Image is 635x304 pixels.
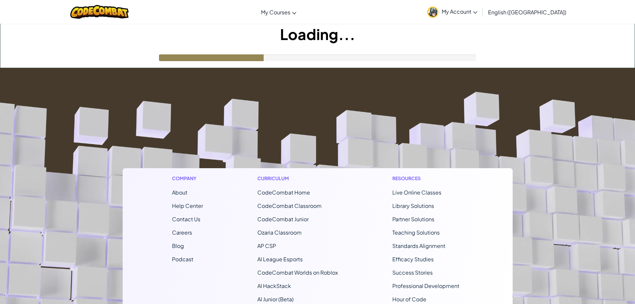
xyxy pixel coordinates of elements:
a: CodeCombat Classroom [257,202,322,209]
a: Hour of Code [392,296,426,303]
a: AI Junior (Beta) [257,296,294,303]
a: Ozaria Classroom [257,229,302,236]
h1: Curriculum [257,175,338,182]
a: AI HackStack [257,282,291,289]
a: Efficacy Studies [392,256,434,263]
a: Live Online Classes [392,189,441,196]
a: CodeCombat Junior [257,216,309,223]
span: My Courses [261,9,290,16]
a: Success Stories [392,269,433,276]
a: Library Solutions [392,202,434,209]
a: About [172,189,187,196]
a: Teaching Solutions [392,229,440,236]
a: Careers [172,229,192,236]
span: CodeCombat Home [257,189,310,196]
a: My Courses [258,3,300,21]
h1: Resources [392,175,463,182]
a: My Account [424,1,481,22]
span: Contact Us [172,216,200,223]
a: Professional Development [392,282,459,289]
a: Standards Alignment [392,242,445,249]
a: Podcast [172,256,193,263]
a: English ([GEOGRAPHIC_DATA]) [485,3,570,21]
h1: Loading... [0,24,635,44]
a: AI League Esports [257,256,303,263]
a: CodeCombat Worlds on Roblox [257,269,338,276]
a: AP CSP [257,242,276,249]
h1: Company [172,175,203,182]
a: Help Center [172,202,203,209]
img: avatar [427,7,438,18]
a: Blog [172,242,184,249]
span: My Account [442,8,477,15]
a: Partner Solutions [392,216,434,223]
span: English ([GEOGRAPHIC_DATA]) [488,9,566,16]
img: CodeCombat logo [70,5,129,19]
